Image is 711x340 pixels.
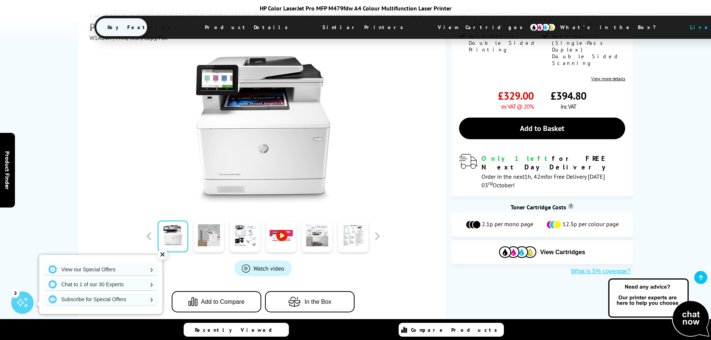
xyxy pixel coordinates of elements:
span: What’s in the Box? [549,18,674,36]
sup: rd [488,180,493,187]
a: View our Special Offers [45,263,157,275]
span: Compare Products [411,327,501,333]
div: for FREE Next Day Delivery [481,154,625,171]
span: Similar Printers [311,18,418,36]
button: View Cartridges [457,246,627,258]
span: Add to Compare [201,299,245,305]
span: £394.80 [551,89,586,103]
span: Product Finder [4,151,11,189]
a: Chat to 1 of our 30 Experts [45,278,157,290]
span: Watch video [253,265,284,272]
span: Order in the next for Free Delivery [DATE] 03 October! [481,173,605,189]
span: Product Details [194,18,303,36]
div: HP Color LaserJet Pro MFP M479fdw A4 Colour Multifunction Laser Printer [94,4,617,12]
span: Recently Viewed [195,327,280,333]
span: 12.3p per colour page [562,220,619,229]
a: Recently Viewed [184,323,289,337]
a: View more details [591,76,625,81]
button: Add to Compare [172,291,261,312]
span: inc VAT [561,103,576,110]
div: Toner Cartridge Costs [452,203,633,211]
div: 3 [11,289,19,297]
span: View Cartridges [427,18,541,37]
button: In the Box [265,291,355,312]
div: modal_delivery [459,154,625,188]
a: Product_All_Videos [234,261,292,276]
img: Cartridges [499,246,536,258]
img: cmyk-icon.svg [530,23,556,31]
sup: Cost per page [568,203,574,209]
span: Key Features [96,18,185,36]
a: Compare Products [399,323,504,337]
span: View Cartridges [540,249,585,256]
span: Only 1 left [481,154,552,163]
span: ex VAT @ 20% [501,103,534,110]
img: Open Live Chat window [606,277,711,339]
span: £329.00 [498,89,534,103]
span: 1h, 42m [524,173,545,180]
a: Add to Basket [459,118,625,139]
span: Automatic (Single-Pass Duplex) Double Sided Scanning [552,33,624,66]
button: What is 5% coverage? [568,268,633,275]
img: HP Color LaserJet Pro MFP M479fdw [190,56,336,203]
span: In the Box [305,299,331,305]
a: Subscribe for Special Offers [45,293,157,305]
div: ✕ [157,249,168,260]
span: 2.1p per mono page [482,220,533,229]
